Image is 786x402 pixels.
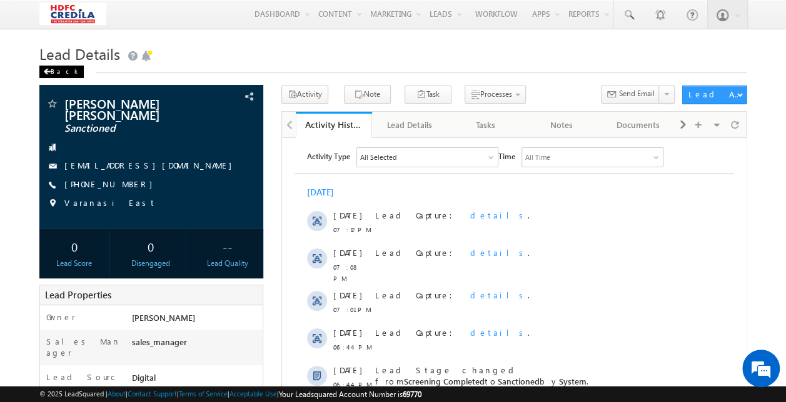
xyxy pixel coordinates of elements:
img: Custom Logo [39,3,106,25]
div: . [93,189,307,200]
span: System [183,388,210,398]
div: 0 [43,235,106,258]
a: Activity History [296,112,372,138]
div: Lead Quality [195,258,259,269]
span: Lead Properties [45,288,111,301]
a: Back [39,65,90,76]
span: details [188,72,246,82]
div: All Selected [78,14,114,25]
span: Your Leadsquared Account Number is [279,390,421,399]
span: details [188,264,246,275]
button: Task [405,86,451,104]
a: Tasks [448,112,524,138]
span: 07:08 PM [51,124,89,146]
label: Lead Source [46,371,121,394]
span: details [188,152,246,162]
a: [PHONE_NUMBER] [64,179,159,189]
span: [DATE] [51,301,79,313]
span: Lead Capture: [93,152,178,162]
button: Activity [281,86,328,104]
span: System [277,238,305,248]
div: Documents [610,117,665,132]
a: Lead Details [372,112,448,138]
div: . [93,264,307,275]
div: -- [195,235,259,258]
span: Send Email [618,88,654,99]
span: Lead Capture: [93,339,178,350]
span: details [188,189,246,200]
div: All Selected [75,10,216,29]
span: Lead Stage changed from to by . [93,301,301,323]
span: Screening [122,313,159,323]
span: details [188,109,246,120]
span: Lead Stage changed from to by . [93,227,306,248]
div: Lead Score [43,258,106,269]
span: 07:12 PM [51,86,89,97]
button: Lead Actions [682,86,747,104]
div: All Time [243,14,268,25]
span: Time [216,9,233,28]
a: Documents [600,112,677,138]
span: © 2025 LeadSquared | | | | | [39,388,421,400]
div: Tasks [458,117,513,132]
div: . [93,152,307,163]
span: Lead Capture: [93,109,178,120]
span: details [188,339,246,350]
span: 06:44 PM [51,241,89,252]
div: sales_manager [129,336,262,353]
label: Owner [46,311,76,323]
div: . [93,72,307,83]
span: Lead Capture: [93,264,178,275]
span: Sanctioned [64,122,202,135]
div: Digital [129,371,262,389]
span: 69770 [403,390,421,399]
span: 07:01 PM [51,166,89,177]
span: Screening Completed [122,238,203,248]
a: Contact Support [128,390,177,398]
div: [DATE] [25,49,66,60]
button: Processes [465,86,526,104]
div: . [93,109,307,120]
a: About [108,390,126,398]
span: Varanasi East [64,197,156,210]
span: Lead Capture: [93,72,178,82]
div: Activity History [305,119,363,130]
span: 04:38 PM [51,316,89,327]
span: [PERSON_NAME] [PERSON_NAME] [64,97,202,120]
span: [DATE] [51,109,79,120]
div: Lead Actions [688,89,741,100]
div: 0 [119,235,183,258]
span: Screening [126,388,163,398]
span: [DATE] [51,264,79,275]
button: Note [344,86,391,104]
div: Notes [534,117,589,132]
a: Acceptable Use [229,390,277,398]
span: 04:15 PM [51,353,89,365]
span: Lead Stage changed from to by . [93,376,293,398]
div: Back [39,66,84,78]
span: [DATE] [51,339,79,350]
span: Data Point [93,376,293,398]
div: . [93,339,307,350]
span: 04:38 PM [51,278,89,290]
span: [DATE] [51,152,79,163]
div: Disengaged [119,258,183,269]
span: Screening Completed [172,313,253,323]
a: Notes [524,112,600,138]
span: [DATE] [51,189,79,200]
span: [DATE] [51,227,79,238]
button: Send Email [601,86,660,104]
div: Lead Details [382,117,437,132]
span: [DATE] [51,72,79,83]
span: 06:44 PM [51,203,89,215]
span: Activity Type [25,9,68,28]
span: Lead Capture: [93,189,178,200]
span: Lead Details [39,44,120,64]
span: [DATE] [51,376,79,388]
span: [PERSON_NAME] [132,312,195,323]
span: Processes [480,89,512,99]
a: [EMAIL_ADDRESS][DOMAIN_NAME] [64,160,238,170]
span: Sanctioned [216,238,258,248]
a: Terms of Service [179,390,228,398]
label: Sales Manager [46,336,121,358]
